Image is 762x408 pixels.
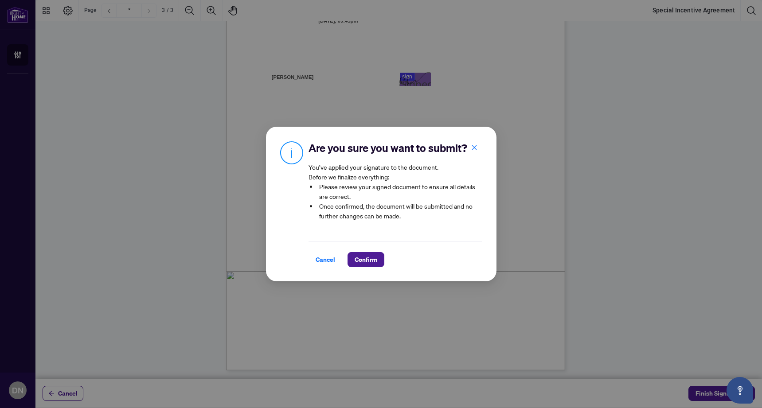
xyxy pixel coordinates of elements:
button: Open asap [727,377,753,404]
img: Info Icon [280,141,303,164]
span: Confirm [355,253,377,267]
button: Cancel [309,252,342,267]
article: You’ve applied your signature to the document. Before we finalize everything: [309,162,482,227]
span: Cancel [316,253,335,267]
li: Once confirmed, the document will be submitted and no further changes can be made. [317,201,482,221]
li: Please review your signed document to ensure all details are correct. [317,182,482,201]
span: close [471,144,477,151]
h2: Are you sure you want to submit? [309,141,482,155]
button: Confirm [348,252,384,267]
